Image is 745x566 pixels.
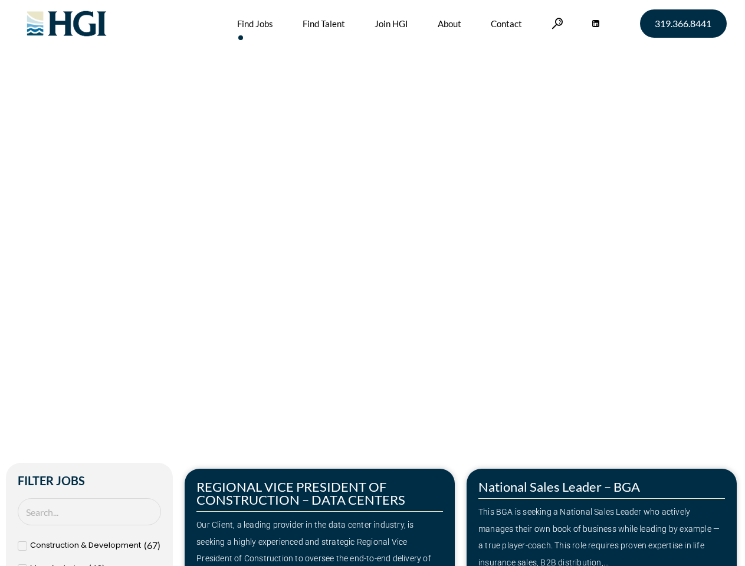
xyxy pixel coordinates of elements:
span: Next Move [220,183,393,222]
a: 319.366.8441 [640,9,727,38]
h2: Filter Jobs [18,475,161,486]
span: ( [144,539,147,551]
span: ) [157,539,160,551]
span: Jobs [71,238,90,249]
a: Search [552,18,563,29]
span: Construction & Development [30,537,141,554]
span: » [42,238,90,249]
input: Search Job [18,498,161,526]
a: National Sales Leader – BGA [478,479,640,495]
a: REGIONAL VICE PRESIDENT OF CONSTRUCTION – DATA CENTERS [196,479,405,508]
span: Make Your [42,181,213,223]
a: Home [42,238,67,249]
span: 319.366.8441 [655,19,711,28]
span: 67 [147,539,157,551]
